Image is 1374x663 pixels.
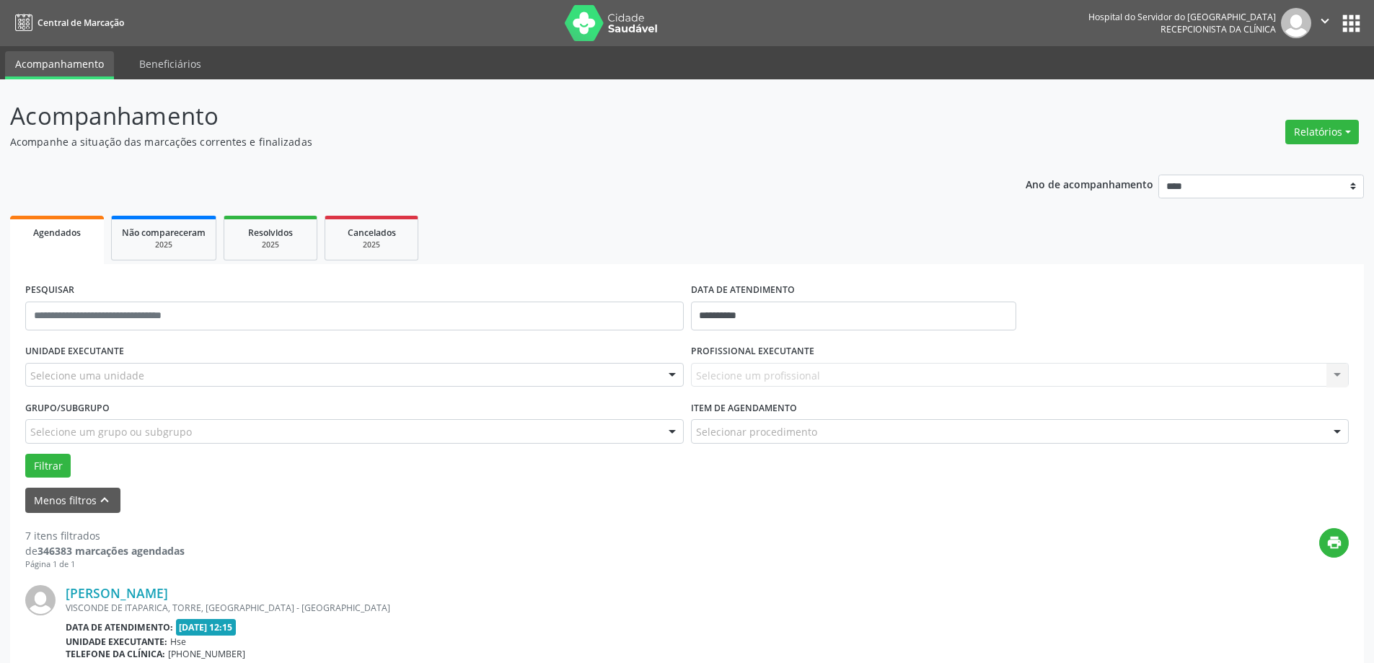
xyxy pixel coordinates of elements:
[66,621,173,633] b: Data de atendimento:
[122,227,206,239] span: Não compareceram
[25,543,185,558] div: de
[10,98,958,134] p: Acompanhamento
[97,492,113,508] i: keyboard_arrow_up
[5,51,114,79] a: Acompanhamento
[129,51,211,76] a: Beneficiários
[1281,8,1311,38] img: img
[170,636,186,648] span: Hse
[1026,175,1153,193] p: Ano de acompanhamento
[25,558,185,571] div: Página 1 de 1
[66,602,1132,614] div: VISCONDE DE ITAPARICA, TORRE, [GEOGRAPHIC_DATA] - [GEOGRAPHIC_DATA]
[1285,120,1359,144] button: Relatórios
[30,424,192,439] span: Selecione um grupo ou subgrupo
[66,585,168,601] a: [PERSON_NAME]
[25,454,71,478] button: Filtrar
[176,619,237,636] span: [DATE] 12:15
[10,134,958,149] p: Acompanhe a situação das marcações correntes e finalizadas
[691,341,814,363] label: PROFISSIONAL EXECUTANTE
[691,397,797,419] label: Item de agendamento
[1088,11,1276,23] div: Hospital do Servidor do [GEOGRAPHIC_DATA]
[248,227,293,239] span: Resolvidos
[691,279,795,302] label: DATA DE ATENDIMENTO
[33,227,81,239] span: Agendados
[66,648,165,660] b: Telefone da clínica:
[25,585,56,615] img: img
[348,227,396,239] span: Cancelados
[122,240,206,250] div: 2025
[168,648,245,660] span: [PHONE_NUMBER]
[1317,13,1333,29] i: 
[335,240,408,250] div: 2025
[38,17,124,29] span: Central de Marcação
[25,528,185,543] div: 7 itens filtrados
[234,240,307,250] div: 2025
[38,544,185,558] strong: 346383 marcações agendadas
[25,488,120,513] button: Menos filtroskeyboard_arrow_up
[30,368,144,383] span: Selecione uma unidade
[25,397,110,419] label: Grupo/Subgrupo
[1326,535,1342,550] i: print
[66,636,167,648] b: Unidade executante:
[10,11,124,35] a: Central de Marcação
[25,341,124,363] label: UNIDADE EXECUTANTE
[1311,8,1339,38] button: 
[696,424,817,439] span: Selecionar procedimento
[1161,23,1276,35] span: Recepcionista da clínica
[25,279,74,302] label: PESQUISAR
[1319,528,1349,558] button: print
[1339,11,1364,36] button: apps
